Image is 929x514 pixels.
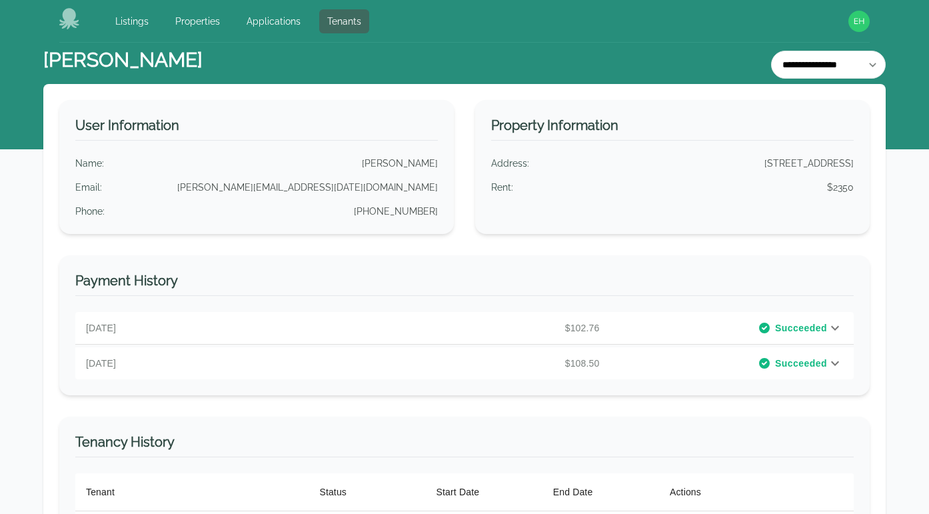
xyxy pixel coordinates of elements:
span: Succeeded [775,357,827,370]
p: [DATE] [86,357,345,370]
div: [STREET_ADDRESS] [764,157,854,170]
p: $108.50 [345,357,604,370]
th: Status [309,473,425,511]
a: Properties [167,9,228,33]
div: Name : [75,157,104,170]
span: Succeeded [775,321,827,335]
th: Tenant [75,473,309,511]
div: [PHONE_NUMBER] [354,205,438,218]
div: Address : [491,157,529,170]
div: [PERSON_NAME] [362,157,438,170]
h3: Tenancy History [75,433,854,457]
a: Tenants [319,9,369,33]
div: [DATE]$108.50Succeeded [75,347,854,379]
div: $2350 [827,181,854,194]
div: [PERSON_NAME][EMAIL_ADDRESS][DATE][DOMAIN_NAME] [177,181,438,194]
h3: User Information [75,116,438,141]
p: $102.76 [345,321,604,335]
div: [DATE]$102.76Succeeded [75,312,854,344]
div: Rent : [491,181,513,194]
th: Actions [659,473,854,511]
a: Listings [107,9,157,33]
div: Email : [75,181,102,194]
th: End Date [542,473,659,511]
th: Start Date [426,473,542,511]
h3: Property Information [491,116,854,141]
a: Applications [239,9,309,33]
div: Phone : [75,205,105,218]
p: [DATE] [86,321,345,335]
h1: [PERSON_NAME] [43,48,203,79]
h3: Payment History [75,271,854,296]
